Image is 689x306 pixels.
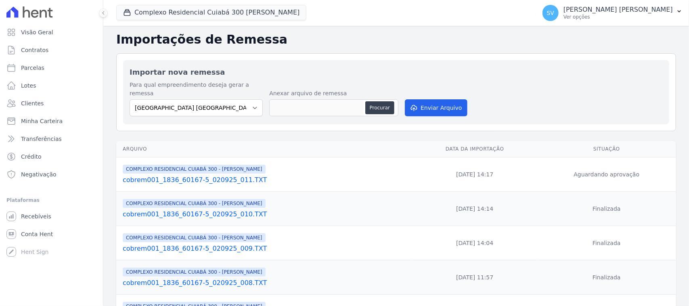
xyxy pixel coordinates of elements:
[3,95,100,111] a: Clientes
[405,99,467,116] button: Enviar Arquivo
[537,226,676,260] td: Finalizada
[21,117,63,125] span: Minha Carteira
[21,212,51,220] span: Recebíveis
[123,175,409,185] a: cobrem001_1836_60167-5_020925_011.TXT
[123,210,409,219] a: cobrem001_1836_60167-5_020925_010.TXT
[123,233,266,242] span: COMPLEXO RESIDENCIAL CUIABÁ 300 - [PERSON_NAME]
[116,141,413,157] th: Arquivo
[3,60,100,76] a: Parcelas
[537,157,676,192] td: Aguardando aprovação
[3,24,100,40] a: Visão Geral
[563,14,673,20] p: Ver opções
[413,157,537,192] td: [DATE] 14:17
[3,166,100,182] a: Negativação
[537,260,676,295] td: Finalizada
[3,149,100,165] a: Crédito
[536,2,689,24] button: SV [PERSON_NAME] [PERSON_NAME] Ver opções
[21,28,53,36] span: Visão Geral
[123,244,409,254] a: cobrem001_1836_60167-5_020925_009.TXT
[123,268,266,277] span: COMPLEXO RESIDENCIAL CUIABÁ 300 - [PERSON_NAME]
[130,67,663,78] h2: Importar nova remessa
[413,141,537,157] th: Data da Importação
[123,165,266,174] span: COMPLEXO RESIDENCIAL CUIABÁ 300 - [PERSON_NAME]
[21,99,44,107] span: Clientes
[21,153,42,161] span: Crédito
[123,278,409,288] a: cobrem001_1836_60167-5_020925_008.TXT
[537,192,676,226] td: Finalizada
[3,113,100,129] a: Minha Carteira
[413,226,537,260] td: [DATE] 14:04
[116,32,676,47] h2: Importações de Remessa
[21,170,57,178] span: Negativação
[537,141,676,157] th: Situação
[123,199,266,208] span: COMPLEXO RESIDENCIAL CUIABÁ 300 - [PERSON_NAME]
[365,101,394,114] button: Procurar
[21,135,62,143] span: Transferências
[21,64,44,72] span: Parcelas
[21,82,36,90] span: Lotes
[21,230,53,238] span: Conta Hent
[413,192,537,226] td: [DATE] 14:14
[3,78,100,94] a: Lotes
[563,6,673,14] p: [PERSON_NAME] [PERSON_NAME]
[3,42,100,58] a: Contratos
[130,81,263,98] label: Para qual empreendimento deseja gerar a remessa
[6,195,96,205] div: Plataformas
[3,131,100,147] a: Transferências
[3,208,100,224] a: Recebíveis
[413,260,537,295] td: [DATE] 11:57
[547,10,554,16] span: SV
[116,5,306,20] button: Complexo Residencial Cuiabá 300 [PERSON_NAME]
[3,226,100,242] a: Conta Hent
[21,46,48,54] span: Contratos
[269,89,398,98] label: Anexar arquivo de remessa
